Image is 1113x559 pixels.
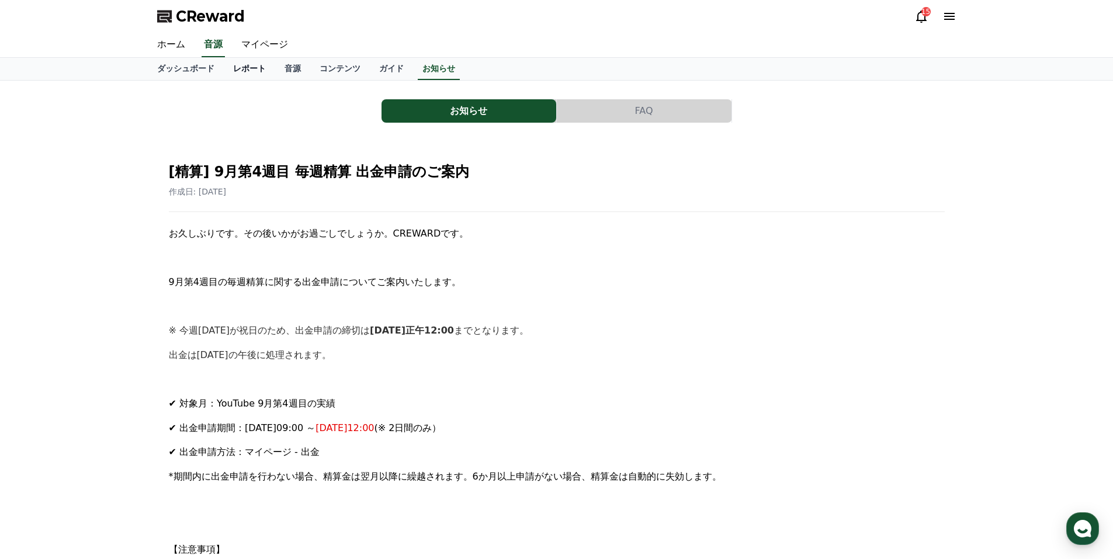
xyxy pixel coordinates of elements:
a: ホーム [148,33,195,57]
a: ダッシュボード [148,58,224,80]
span: ✔ 出金申請期間：[DATE]09:00 ～ [169,422,316,433]
span: *期間内に出金申請を行わない場合、精算金は翌月以降に繰越されます。6か月以上申請がない場合、精算金は自動的に失効します。 [169,471,722,482]
strong: [DATE]正午12:00 [370,325,454,336]
span: Settings [173,388,202,397]
a: CReward [157,7,245,26]
p: 出金は[DATE]の午後に処理されます。 [169,348,945,363]
a: Home [4,370,77,400]
span: (※ 2日間のみ） [375,422,442,433]
a: マイページ [232,33,297,57]
div: 15 [921,7,931,16]
span: ✔ 出金申請方法：マイページ - 出金 [169,446,320,457]
a: レポート [224,58,275,80]
span: [DATE]12:00 [315,422,374,433]
a: お知らせ [418,58,460,80]
button: FAQ [557,99,731,123]
span: お久しぶりです。その後いかがお過ごしでしょうか。CREWARDです。 [169,228,469,239]
button: お知らせ [382,99,556,123]
a: 15 [914,9,928,23]
span: Home [30,388,50,397]
span: 【注意事項】 [169,544,225,555]
span: 作成日: [DATE] [169,187,227,196]
a: 音源 [275,58,310,80]
a: 音源 [202,33,225,57]
span: CReward [176,7,245,26]
a: Settings [151,370,224,400]
a: ガイド [370,58,413,80]
p: ※ 今週[DATE]が祝日のため、出金申請の締切は までとなります。 [169,323,945,338]
a: Messages [77,370,151,400]
span: Messages [97,388,131,398]
span: ✔ 対象月：YouTube 9月第4週目の実績 [169,398,335,409]
h2: [精算] 9月第4週目 毎週精算 出金申請のご案内 [169,162,945,181]
a: コンテンツ [310,58,370,80]
a: お知らせ [382,99,557,123]
span: 9月第4週目の毎週精算に関する出金申請についてご案内いたします。 [169,276,461,287]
